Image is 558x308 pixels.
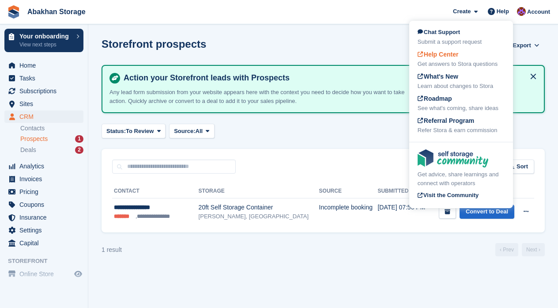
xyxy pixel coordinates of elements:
[102,124,166,138] button: Status: To Review
[109,88,418,105] p: Any lead form submission from your website appears here with the context you need to decide how y...
[418,72,505,91] a: What's New Learn about changes to Stora
[4,198,83,211] a: menu
[196,127,203,136] span: All
[418,60,505,68] div: Get answers to Stora questions
[377,198,430,226] td: [DATE] 07:50 PM
[8,257,88,266] span: Storefront
[418,73,458,80] span: What's New
[418,170,505,187] div: Get advice, share learnings and connect with operators
[319,198,378,226] td: Incomplete booking
[75,146,83,154] div: 2
[102,245,122,255] div: 1 result
[418,126,505,135] div: Refer Stora & earn commission
[4,85,83,97] a: menu
[7,5,20,19] img: stora-icon-8386f47178a22dfd0bd8f6a31ec36ba5ce8667c1dd55bd0f319d3a0aa187defe.svg
[19,33,72,39] p: Your onboarding
[24,4,89,19] a: Abakhan Storage
[20,145,83,155] a: Deals 2
[319,184,378,198] th: Source
[517,7,526,16] img: William Abakhan
[20,146,36,154] span: Deals
[418,104,505,113] div: See what's coming, share ideas
[102,38,206,50] h1: Storefront prospects
[112,184,199,198] th: Contact
[19,59,72,72] span: Home
[418,50,505,68] a: Help Center Get answers to Stora questions
[19,268,72,280] span: Online Store
[20,134,83,144] a: Prospects 1
[418,82,505,91] div: Learn about changes to Stora
[4,72,83,84] a: menu
[460,205,514,219] a: Convert to Deal
[19,98,72,110] span: Sites
[174,127,195,136] span: Source:
[73,269,83,279] a: Preview store
[418,94,505,113] a: Roadmap See what's coming, share ideas
[418,29,460,35] span: Chat Support
[418,95,452,102] span: Roadmap
[495,243,518,256] a: Previous
[513,41,531,50] span: Export
[502,38,541,53] button: Export
[4,237,83,249] a: menu
[418,117,474,124] span: Referral Program
[4,173,83,185] a: menu
[19,186,72,198] span: Pricing
[75,135,83,143] div: 1
[522,243,545,256] a: Next
[19,237,72,249] span: Capital
[494,243,547,256] nav: Page
[19,72,72,84] span: Tasks
[453,7,471,16] span: Create
[19,173,72,185] span: Invoices
[19,211,72,224] span: Insurance
[497,7,509,16] span: Help
[4,59,83,72] a: menu
[19,198,72,211] span: Coupons
[418,192,479,198] span: Visit the Community
[19,41,72,49] p: View next steps
[4,268,83,280] a: menu
[4,160,83,172] a: menu
[20,135,48,143] span: Prospects
[106,127,126,136] span: Status:
[169,124,215,138] button: Source: All
[199,184,319,198] th: Storage
[527,8,550,16] span: Account
[19,224,72,236] span: Settings
[19,110,72,123] span: CRM
[19,85,72,97] span: Subscriptions
[199,203,319,212] div: 20ft Self Storage Container
[517,162,528,171] span: Sort
[418,116,505,135] a: Referral Program Refer Stora & earn commission
[418,51,459,58] span: Help Center
[199,212,319,221] div: [PERSON_NAME], [GEOGRAPHIC_DATA]
[120,73,537,83] h4: Action your Storefront leads with Prospects
[418,149,505,201] a: Get advice, share learnings and connect with operators Visit the Community
[418,149,488,167] img: community-logo-e120dcb29bea30313fccf008a00513ea5fe9ad107b9d62852cae38739ed8438e.svg
[4,110,83,123] a: menu
[4,186,83,198] a: menu
[4,98,83,110] a: menu
[126,127,154,136] span: To Review
[377,184,430,198] th: Submitted
[4,29,83,52] a: Your onboarding View next steps
[19,160,72,172] span: Analytics
[4,211,83,224] a: menu
[20,124,83,133] a: Contacts
[418,38,505,46] div: Submit a support request
[4,224,83,236] a: menu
